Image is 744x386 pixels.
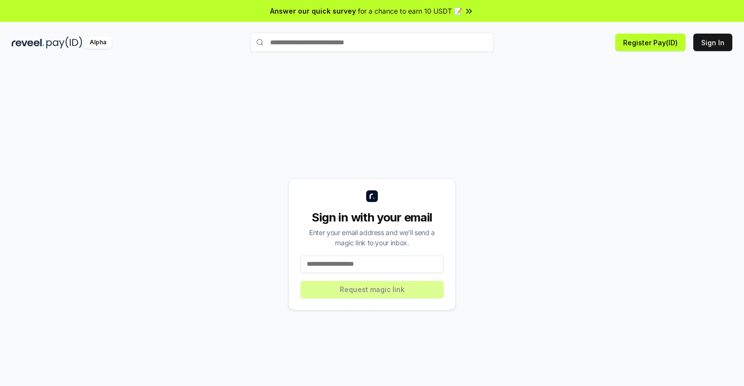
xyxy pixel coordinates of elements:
div: Alpha [84,37,112,49]
img: logo_small [366,190,378,202]
button: Register Pay(ID) [615,34,685,51]
span: Answer our quick survey [270,6,356,16]
img: pay_id [46,37,82,49]
span: for a chance to earn 10 USDT 📝 [358,6,462,16]
img: reveel_dark [12,37,44,49]
div: Sign in with your email [300,210,444,225]
button: Sign In [693,34,732,51]
div: Enter your email address and we’ll send a magic link to your inbox. [300,227,444,248]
